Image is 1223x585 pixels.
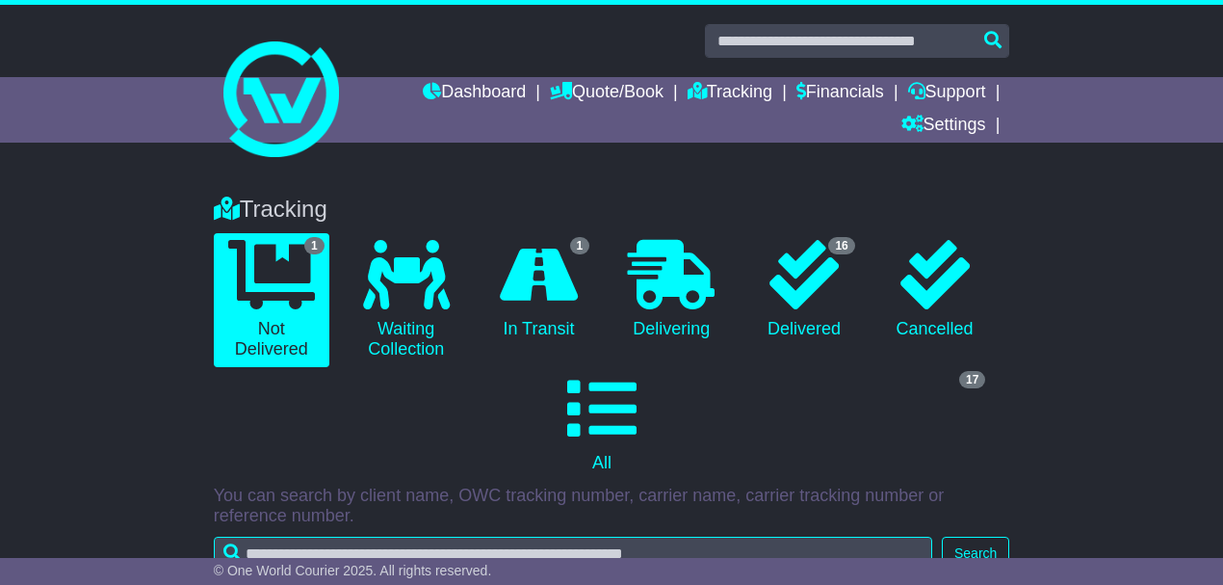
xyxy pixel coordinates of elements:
span: 1 [304,237,325,254]
a: Support [908,77,986,110]
a: Cancelled [879,233,991,347]
a: Waiting Collection [349,233,464,367]
span: 16 [828,237,854,254]
button: Search [942,537,1009,571]
a: 1 In Transit [483,233,595,347]
a: 17 All [214,367,991,481]
a: Financials [796,77,884,110]
a: Quote/Book [550,77,664,110]
span: 17 [959,371,985,388]
a: Settings [901,110,986,143]
span: © One World Courier 2025. All rights reserved. [214,563,492,578]
a: Delivering [613,233,729,347]
a: 16 Delivered [748,233,860,347]
a: Dashboard [423,77,526,110]
span: 1 [570,237,590,254]
div: Tracking [204,196,1020,224]
p: You can search by client name, OWC tracking number, carrier name, carrier tracking number or refe... [214,486,1010,527]
a: Tracking [688,77,772,110]
a: 1 Not Delivered [214,233,329,367]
